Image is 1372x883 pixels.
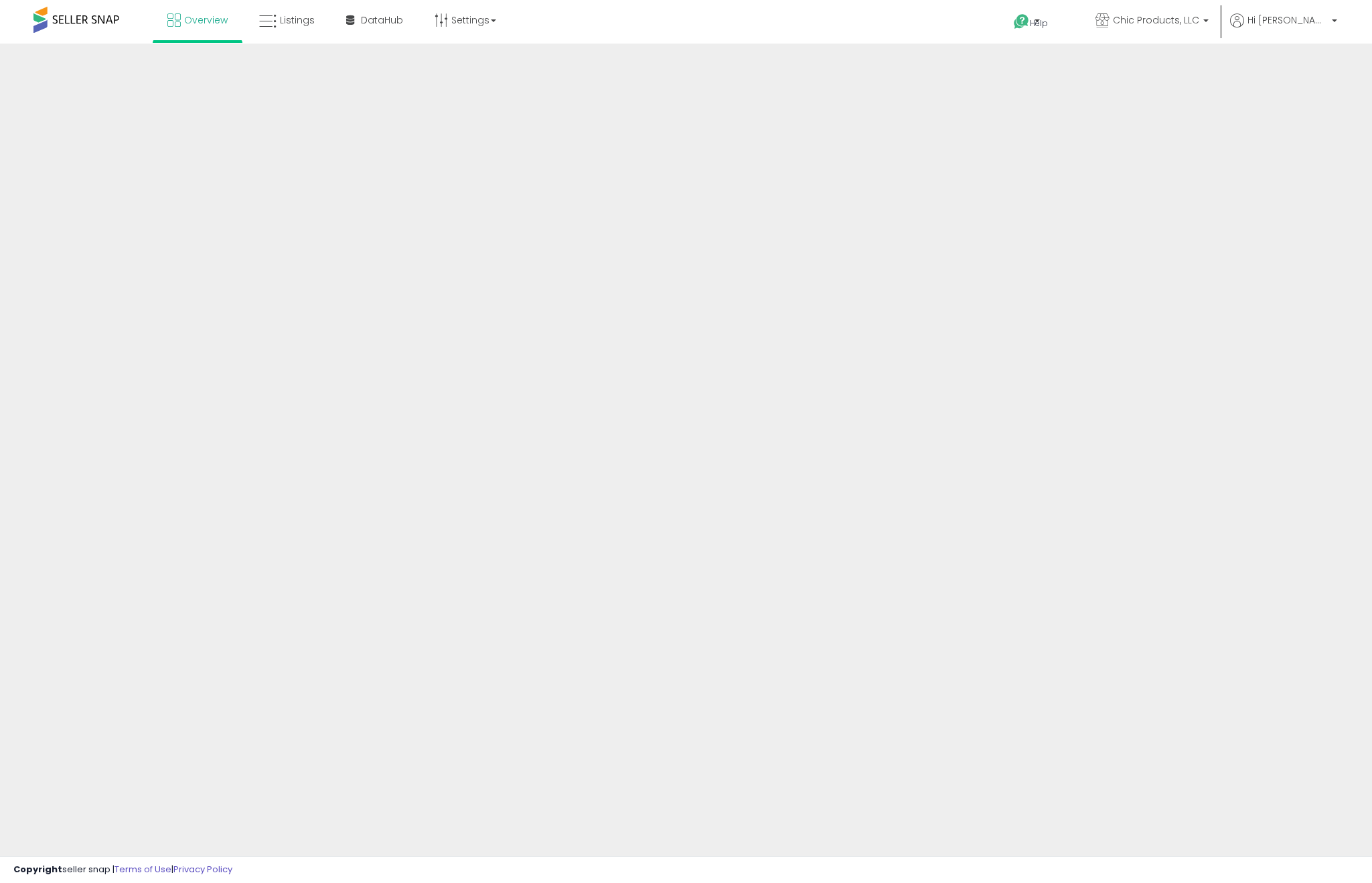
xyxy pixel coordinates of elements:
[361,13,403,27] span: DataHub
[1113,13,1199,27] span: Chic Products, LLC
[1003,3,1074,44] a: Help
[1230,13,1337,44] a: Hi [PERSON_NAME]
[1247,13,1328,27] span: Hi [PERSON_NAME]
[1013,13,1030,30] i: Get Help
[1030,17,1048,29] span: Help
[184,13,228,27] span: Overview
[280,13,315,27] span: Listings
